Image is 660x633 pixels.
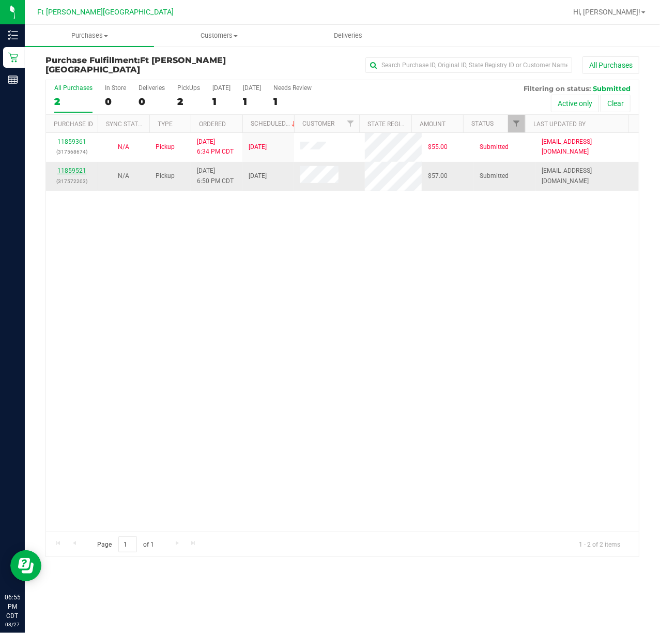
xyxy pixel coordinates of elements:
[368,120,422,128] a: State Registry ID
[5,621,20,628] p: 08/27
[118,142,129,152] button: N/A
[54,120,93,128] a: Purchase ID
[154,25,283,47] a: Customers
[54,84,93,92] div: All Purchases
[57,167,86,174] a: 11859521
[249,142,267,152] span: [DATE]
[428,171,448,181] span: $57.00
[88,536,163,552] span: Page of 1
[156,142,175,152] span: Pickup
[551,95,599,112] button: Active only
[199,120,226,128] a: Ordered
[5,593,20,621] p: 06:55 PM CDT
[284,25,413,47] a: Deliveries
[420,120,446,128] a: Amount
[118,172,129,179] span: Not Applicable
[365,57,572,73] input: Search Purchase ID, Original ID, State Registry ID or Customer Name...
[25,31,154,40] span: Purchases
[249,171,267,181] span: [DATE]
[273,84,312,92] div: Needs Review
[45,56,243,74] h3: Purchase Fulfillment:
[542,137,633,157] span: [EMAIL_ADDRESS][DOMAIN_NAME]
[155,31,283,40] span: Customers
[571,536,628,552] span: 1 - 2 of 2 items
[156,171,175,181] span: Pickup
[105,96,126,108] div: 0
[197,166,234,186] span: [DATE] 6:50 PM CDT
[158,120,173,128] a: Type
[118,536,137,552] input: 1
[480,171,509,181] span: Submitted
[342,115,359,132] a: Filter
[573,8,640,16] span: Hi, [PERSON_NAME]!
[428,142,448,152] span: $55.00
[8,52,18,63] inline-svg: Retail
[508,115,525,132] a: Filter
[118,143,129,150] span: Not Applicable
[471,120,494,127] a: Status
[177,84,200,92] div: PickUps
[37,8,174,17] span: Ft [PERSON_NAME][GEOGRAPHIC_DATA]
[542,166,633,186] span: [EMAIL_ADDRESS][DOMAIN_NAME]
[139,84,165,92] div: Deliveries
[177,96,200,108] div: 2
[106,120,146,128] a: Sync Status
[139,96,165,108] div: 0
[480,142,509,152] span: Submitted
[601,95,631,112] button: Clear
[52,147,91,157] p: (317568674)
[197,137,234,157] span: [DATE] 6:34 PM CDT
[45,55,226,74] span: Ft [PERSON_NAME][GEOGRAPHIC_DATA]
[243,96,261,108] div: 1
[593,84,631,93] span: Submitted
[320,31,377,40] span: Deliveries
[524,84,591,93] span: Filtering on status:
[212,96,231,108] div: 1
[54,96,93,108] div: 2
[212,84,231,92] div: [DATE]
[105,84,126,92] div: In Store
[10,550,41,581] iframe: Resource center
[118,171,129,181] button: N/A
[8,30,18,40] inline-svg: Inventory
[52,176,91,186] p: (317572203)
[582,56,639,74] button: All Purchases
[302,120,334,127] a: Customer
[8,74,18,85] inline-svg: Reports
[57,138,86,145] a: 11859361
[273,96,312,108] div: 1
[251,120,298,127] a: Scheduled
[243,84,261,92] div: [DATE]
[25,25,154,47] a: Purchases
[533,120,586,128] a: Last Updated By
